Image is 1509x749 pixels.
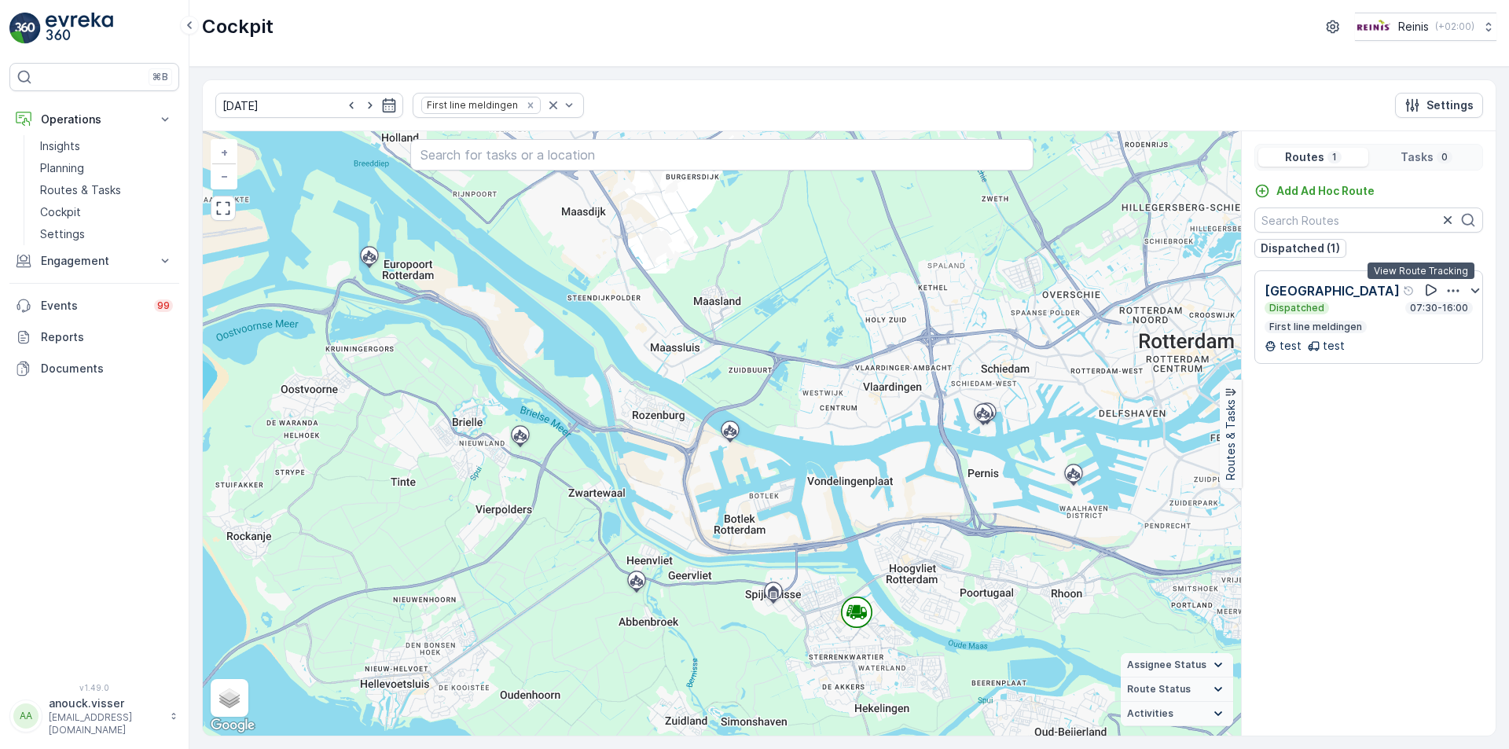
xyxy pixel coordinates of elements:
[152,71,168,83] p: ⌘B
[1276,183,1375,199] p: Add Ad Hoc Route
[221,169,229,182] span: −
[34,201,179,223] a: Cockpit
[9,104,179,135] button: Operations
[46,13,113,44] img: logo_light-DOdMpM7g.png
[212,141,236,164] a: Zoom In
[1395,93,1483,118] button: Settings
[9,696,179,736] button: AAanouck.visser[EMAIL_ADDRESS][DOMAIN_NAME]
[212,164,236,188] a: Zoom Out
[207,715,259,736] img: Google
[49,696,162,711] p: anouck.visser
[207,715,259,736] a: Open this area in Google Maps (opens a new window)
[41,298,145,314] p: Events
[1254,239,1346,258] button: Dispatched (1)
[1254,183,1375,199] a: Add Ad Hoc Route
[34,223,179,245] a: Settings
[1285,149,1324,165] p: Routes
[1331,151,1338,163] p: 1
[1408,302,1470,314] p: 07:30-16:00
[41,112,148,127] p: Operations
[40,204,81,220] p: Cockpit
[1323,338,1345,354] p: test
[1355,13,1496,41] button: Reinis(+02:00)
[41,361,173,376] p: Documents
[422,97,520,112] div: First line meldingen
[212,681,247,715] a: Layers
[40,138,80,154] p: Insights
[522,99,539,112] div: Remove First line meldingen
[13,703,39,729] div: AA
[1223,399,1239,480] p: Routes & Tasks
[215,93,403,118] input: dd/mm/yyyy
[1265,281,1400,300] p: [GEOGRAPHIC_DATA]
[9,321,179,353] a: Reports
[1268,321,1364,333] p: First line meldingen
[49,711,162,736] p: [EMAIL_ADDRESS][DOMAIN_NAME]
[1440,151,1449,163] p: 0
[1127,659,1206,671] span: Assignee Status
[157,299,170,312] p: 99
[41,329,173,345] p: Reports
[9,683,179,692] span: v 1.49.0
[1254,207,1483,233] input: Search Routes
[1121,702,1233,726] summary: Activities
[34,179,179,201] a: Routes & Tasks
[1280,338,1302,354] p: test
[202,14,274,39] p: Cockpit
[40,160,84,176] p: Planning
[34,157,179,179] a: Planning
[9,245,179,277] button: Engagement
[1403,285,1415,297] div: Help Tooltip Icon
[1127,707,1173,720] span: Activities
[1435,20,1474,33] p: ( +02:00 )
[221,145,228,159] span: +
[1401,149,1434,165] p: Tasks
[41,253,148,269] p: Engagement
[1127,683,1191,696] span: Route Status
[1368,263,1474,280] div: View Route Tracking
[1268,302,1326,314] p: Dispatched
[1398,19,1429,35] p: Reinis
[34,135,179,157] a: Insights
[9,353,179,384] a: Documents
[9,13,41,44] img: logo
[9,290,179,321] a: Events99
[1426,97,1474,113] p: Settings
[1355,18,1392,35] img: Reinis-Logo-Vrijstaand_Tekengebied-1-copy2_aBO4n7j.png
[1121,677,1233,702] summary: Route Status
[40,226,85,242] p: Settings
[1121,653,1233,677] summary: Assignee Status
[40,182,121,198] p: Routes & Tasks
[1261,240,1340,256] p: Dispatched (1)
[410,139,1034,171] input: Search for tasks or a location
